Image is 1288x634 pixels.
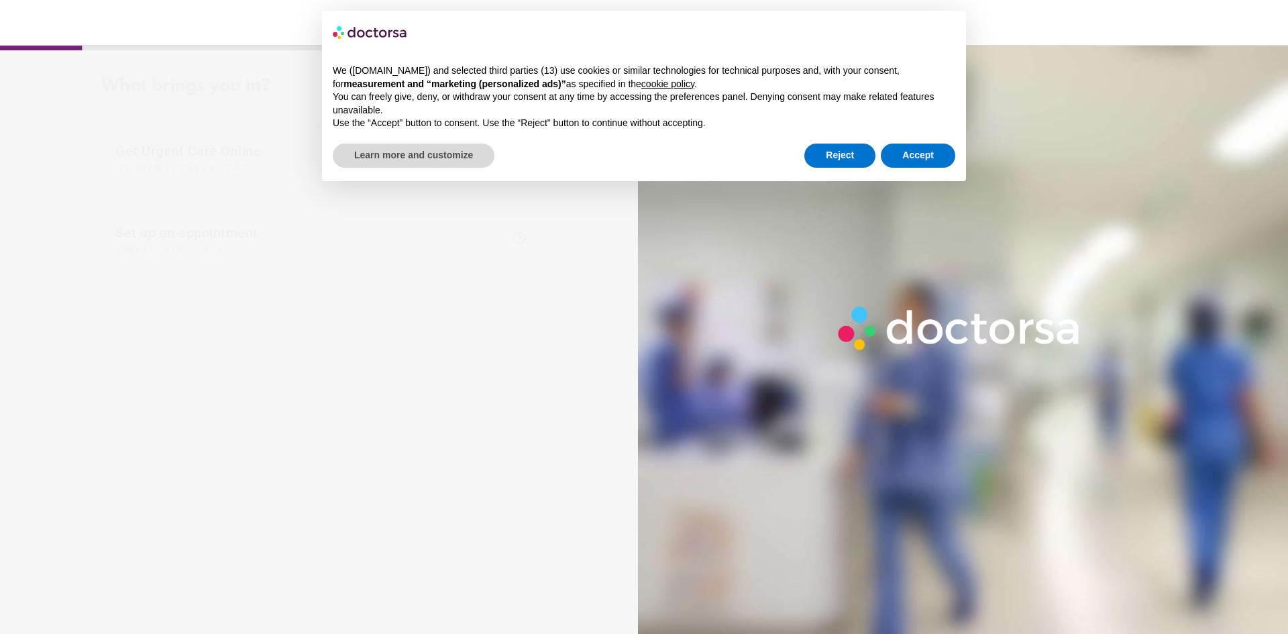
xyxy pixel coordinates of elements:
img: logo [333,21,408,43]
button: Accept [881,144,955,168]
span: Set up an appointment [115,225,504,255]
p: Use the “Accept” button to consent. Use the “Reject” button to continue without accepting. [333,117,955,130]
img: Logo-Doctorsa-trans-White-partial-flat.png [831,299,1089,357]
span: Get Urgent Care Online [115,143,504,173]
button: Learn more and customize [333,144,494,168]
button: Reject [804,144,875,168]
p: You can freely give, deny, or withdraw your consent at any time by accessing the preferences pane... [333,91,955,117]
span: Same day or later needs [115,244,504,255]
span: Immediate primary care, 24/7 [115,162,504,173]
div: What brings you in? [101,76,541,97]
p: We ([DOMAIN_NAME]) and selected third parties (13) use cookies or similar technologies for techni... [333,64,955,91]
strong: measurement and “marketing (personalized ads)” [343,78,566,89]
a: cookie policy [641,78,694,89]
span: help [511,230,527,246]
